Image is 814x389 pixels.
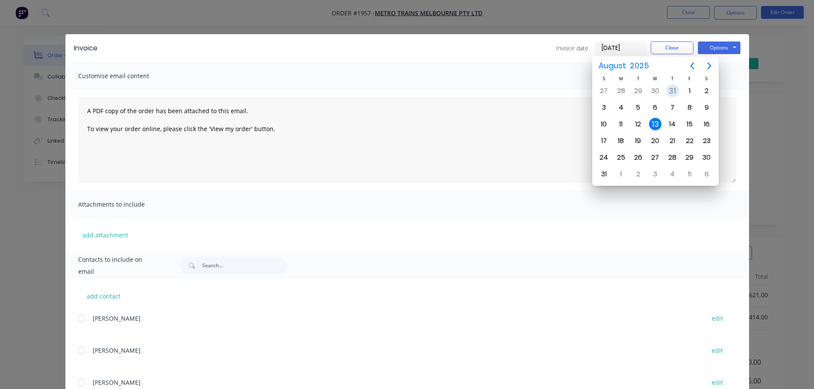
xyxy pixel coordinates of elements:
[700,151,713,164] div: Saturday, August 30, 2025
[614,151,627,164] div: Monday, August 25, 2025
[649,168,661,181] div: Wednesday, September 3, 2025
[78,254,159,278] span: Contacts to include on email
[683,118,696,131] div: Friday, August 15, 2025
[632,135,644,147] div: Tuesday, August 19, 2025
[93,378,141,386] span: [PERSON_NAME]
[649,118,662,131] div: Today, Wednesday, August 13, 2025
[632,118,644,131] div: Tuesday, August 12, 2025
[707,377,728,388] button: edit
[649,151,661,164] div: Wednesday, August 27, 2025
[666,135,679,147] div: Thursday, August 21, 2025
[597,168,610,181] div: Sunday, August 31, 2025
[597,58,628,73] span: August
[632,85,644,97] div: Tuesday, July 29, 2025
[683,101,696,114] div: Friday, August 8, 2025
[700,168,713,181] div: Saturday, September 6, 2025
[698,75,715,82] div: S
[614,85,627,97] div: Monday, July 28, 2025
[78,70,172,82] span: Customise email content
[701,57,718,74] button: Next page
[664,75,681,82] div: T
[597,118,610,131] div: Sunday, August 10, 2025
[683,85,696,97] div: Friday, August 1, 2025
[614,118,627,131] div: Monday, August 11, 2025
[78,290,129,302] button: add contact
[683,151,696,164] div: Friday, August 29, 2025
[700,85,713,97] div: Saturday, August 2, 2025
[593,58,654,73] button: August2025
[93,346,141,354] span: [PERSON_NAME]
[700,118,713,131] div: Saturday, August 16, 2025
[595,75,612,82] div: S
[614,168,627,181] div: Monday, September 1, 2025
[666,168,679,181] div: Thursday, September 4, 2025
[666,118,679,131] div: Thursday, August 14, 2025
[78,199,172,211] span: Attachments to include
[632,168,644,181] div: Tuesday, September 2, 2025
[681,75,698,82] div: F
[614,135,627,147] div: Monday, August 18, 2025
[646,75,664,82] div: W
[666,101,679,114] div: Thursday, August 7, 2025
[612,75,629,82] div: M
[707,313,728,324] button: edit
[632,151,644,164] div: Tuesday, August 26, 2025
[629,75,646,82] div: T
[78,97,736,183] textarea: A PDF copy of the order has been attached to this email. To view your order online, please click ...
[649,135,661,147] div: Wednesday, August 20, 2025
[684,57,701,74] button: Previous page
[649,101,661,114] div: Wednesday, August 6, 2025
[683,135,696,147] div: Friday, August 22, 2025
[651,41,694,54] button: Close
[666,85,679,97] div: Thursday, July 31, 2025
[707,345,728,356] button: edit
[666,151,679,164] div: Thursday, August 28, 2025
[597,85,610,97] div: Sunday, July 27, 2025
[628,58,651,73] span: 2025
[698,41,741,54] button: Options
[202,257,287,274] input: Search...
[700,101,713,114] div: Saturday, August 9, 2025
[93,314,141,322] span: [PERSON_NAME]
[597,151,610,164] div: Sunday, August 24, 2025
[632,101,644,114] div: Tuesday, August 5, 2025
[649,85,661,97] div: Wednesday, July 30, 2025
[597,135,610,147] div: Sunday, August 17, 2025
[683,168,696,181] div: Friday, September 5, 2025
[74,43,97,53] div: Invoice
[700,135,713,147] div: Saturday, August 23, 2025
[78,228,132,241] button: add attachment
[614,101,627,114] div: Monday, August 4, 2025
[597,101,610,114] div: Sunday, August 3, 2025
[556,44,588,53] span: Invoice date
